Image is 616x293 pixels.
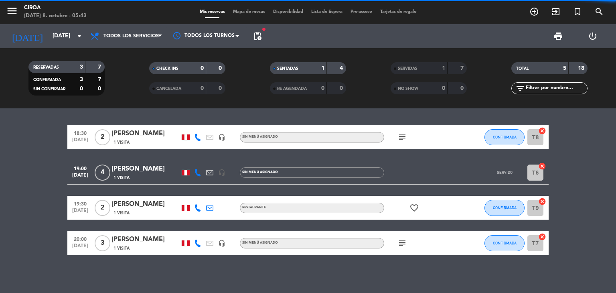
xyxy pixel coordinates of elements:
i: cancel [538,127,546,135]
button: menu [6,5,18,20]
span: 2 [95,200,110,216]
i: [DATE] [6,27,49,45]
strong: 0 [98,86,103,92]
span: RE AGENDADA [277,87,307,91]
span: 20:00 [70,234,90,243]
strong: 0 [201,65,204,71]
i: filter_list [515,83,525,93]
i: headset_mic [218,169,225,176]
strong: 0 [80,86,83,92]
strong: 0 [321,85,324,91]
i: subject [397,132,407,142]
button: CONFIRMADA [484,200,525,216]
i: arrow_drop_down [75,31,84,41]
i: power_settings_new [588,31,598,41]
strong: 0 [201,85,204,91]
div: [PERSON_NAME] [111,199,180,210]
span: SENTADAS [277,67,298,71]
strong: 0 [460,85,465,91]
span: 19:00 [70,163,90,173]
span: Sin menú asignado [242,171,278,174]
i: favorite_border [409,203,419,213]
span: Lista de Espera [307,10,346,14]
div: LOG OUT [575,24,610,48]
span: Sin menú asignado [242,135,278,138]
i: cancel [538,162,546,170]
span: Disponibilidad [269,10,307,14]
span: CONFIRMADA [33,78,61,82]
strong: 7 [98,64,103,70]
span: CONFIRMADA [493,135,517,139]
span: SIN CONFIRMAR [33,87,65,91]
strong: 5 [563,65,566,71]
i: menu [6,5,18,17]
span: CHECK INS [156,67,178,71]
strong: 0 [442,85,445,91]
div: CIRQA [24,4,87,12]
span: TOTAL [516,67,529,71]
span: Mapa de mesas [229,10,269,14]
span: NO SHOW [398,87,418,91]
span: CANCELADA [156,87,181,91]
span: [DATE] [70,208,90,217]
span: [DATE] [70,137,90,146]
span: 18:30 [70,128,90,137]
strong: 0 [219,85,223,91]
strong: 1 [442,65,445,71]
strong: 0 [340,85,344,91]
strong: 4 [340,65,344,71]
span: fiber_manual_record [261,27,266,32]
strong: 3 [80,77,83,82]
button: CONFIRMADA [484,129,525,145]
span: Pre-acceso [346,10,376,14]
strong: 1 [321,65,324,71]
span: Restaurante [242,206,266,209]
i: search [594,7,604,16]
span: 1 Visita [113,175,130,181]
span: 2 [95,129,110,145]
span: Sin menú asignado [242,241,278,244]
button: CONFIRMADA [484,235,525,251]
input: Filtrar por nombre... [525,84,587,93]
strong: 7 [98,77,103,82]
span: [DATE] [70,243,90,252]
strong: 0 [219,65,223,71]
span: 19:30 [70,199,90,208]
i: add_circle_outline [529,7,539,16]
div: [PERSON_NAME] [111,128,180,139]
span: 3 [95,235,110,251]
i: turned_in_not [573,7,582,16]
span: 1 Visita [113,210,130,216]
i: cancel [538,233,546,241]
span: CONFIRMADA [493,206,517,210]
i: headset_mic [218,134,225,141]
strong: 7 [460,65,465,71]
i: headset_mic [218,240,225,247]
span: 1 Visita [113,139,130,146]
strong: 18 [578,65,586,71]
i: subject [397,238,407,248]
i: cancel [538,197,546,206]
span: [DATE] [70,173,90,182]
span: SERVIDO [497,170,513,175]
i: exit_to_app [551,7,561,16]
span: Mis reservas [196,10,229,14]
strong: 3 [80,64,83,70]
span: pending_actions [253,31,262,41]
div: [PERSON_NAME] [111,234,180,245]
span: RESERVADAS [33,65,59,69]
div: [PERSON_NAME] [111,164,180,174]
span: 4 [95,165,110,181]
span: 1 Visita [113,245,130,252]
span: print [553,31,563,41]
span: Todos los servicios [103,33,159,39]
span: CONFIRMADA [493,241,517,245]
div: [DATE] 8. octubre - 05:43 [24,12,87,20]
span: Tarjetas de regalo [376,10,421,14]
button: SERVIDO [484,165,525,181]
span: SERVIDAS [398,67,417,71]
